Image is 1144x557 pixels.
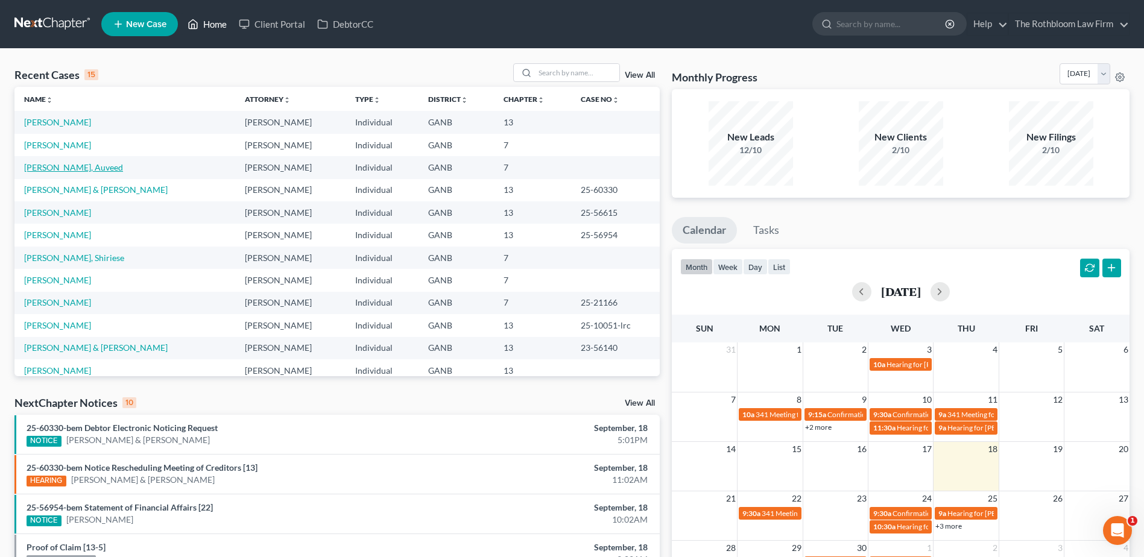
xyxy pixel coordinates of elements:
[494,201,571,224] td: 13
[494,156,571,178] td: 7
[725,541,737,555] span: 28
[461,96,468,104] i: unfold_more
[856,541,868,555] span: 30
[827,323,843,333] span: Tue
[897,423,1005,432] span: Hearing for CoLiant Solutions, Inc.
[24,140,91,150] a: [PERSON_NAME]
[856,442,868,456] span: 16
[494,359,571,382] td: 13
[24,117,91,127] a: [PERSON_NAME]
[346,292,418,314] td: Individual
[494,111,571,133] td: 13
[24,230,91,240] a: [PERSON_NAME]
[494,134,571,156] td: 7
[947,423,1041,432] span: Hearing for [PERSON_NAME]
[873,522,896,531] span: 10:30a
[419,337,494,359] td: GANB
[27,542,106,552] a: Proof of Claim [13-5]
[14,395,136,410] div: NextChapter Notices
[836,13,947,35] input: Search by name...
[235,224,346,246] td: [PERSON_NAME]
[571,292,660,314] td: 25-21166
[881,285,921,298] h2: [DATE]
[449,474,648,486] div: 11:02AM
[46,96,53,104] i: unfold_more
[859,130,943,144] div: New Clients
[991,342,999,357] span: 4
[419,201,494,224] td: GANB
[122,397,136,408] div: 10
[897,522,991,531] span: Hearing for [PERSON_NAME]
[947,509,1105,518] span: Hearing for [PERSON_NAME] & [PERSON_NAME]
[886,360,981,369] span: Hearing for [PERSON_NAME]
[346,247,418,269] td: Individual
[891,323,911,333] span: Wed
[419,224,494,246] td: GANB
[795,342,803,357] span: 1
[873,410,891,419] span: 9:30a
[680,259,713,275] button: month
[571,201,660,224] td: 25-56615
[742,410,754,419] span: 10a
[791,491,803,506] span: 22
[612,96,619,104] i: unfold_more
[571,224,660,246] td: 25-56954
[346,314,418,336] td: Individual
[235,269,346,291] td: [PERSON_NAME]
[921,392,933,407] span: 10
[346,179,418,201] td: Individual
[1117,491,1130,506] span: 27
[808,410,826,419] span: 9:15a
[713,259,743,275] button: week
[419,111,494,133] td: GANB
[235,156,346,178] td: [PERSON_NAME]
[449,514,648,526] div: 10:02AM
[24,365,91,376] a: [PERSON_NAME]
[967,13,1008,35] a: Help
[428,95,468,104] a: Districtunfold_more
[311,13,379,35] a: DebtorCC
[235,111,346,133] td: [PERSON_NAME]
[926,342,933,357] span: 3
[235,314,346,336] td: [PERSON_NAME]
[921,491,933,506] span: 24
[1103,516,1132,545] iframe: Intercom live chat
[419,179,494,201] td: GANB
[24,207,91,218] a: [PERSON_NAME]
[355,95,381,104] a: Typeunfold_more
[935,521,962,530] a: +3 more
[24,162,123,172] a: [PERSON_NAME], Auveed
[696,323,713,333] span: Sun
[245,95,291,104] a: Attorneyunfold_more
[1057,541,1064,555] span: 3
[71,474,215,486] a: [PERSON_NAME] & [PERSON_NAME]
[625,399,655,408] a: View All
[987,392,999,407] span: 11
[672,70,757,84] h3: Monthly Progress
[1128,516,1137,526] span: 1
[66,514,133,526] a: [PERSON_NAME]
[346,269,418,291] td: Individual
[805,423,832,432] a: +2 more
[235,292,346,314] td: [PERSON_NAME]
[24,95,53,104] a: Nameunfold_more
[182,13,233,35] a: Home
[893,410,1031,419] span: Confirmation Hearing for [PERSON_NAME]
[725,442,737,456] span: 14
[991,541,999,555] span: 2
[494,179,571,201] td: 13
[742,217,790,244] a: Tasks
[84,69,98,80] div: 15
[1052,392,1064,407] span: 12
[235,179,346,201] td: [PERSON_NAME]
[938,410,946,419] span: 9a
[768,259,791,275] button: list
[861,392,868,407] span: 9
[419,314,494,336] td: GANB
[1122,541,1130,555] span: 4
[571,314,660,336] td: 25-10051-lrc
[373,96,381,104] i: unfold_more
[494,269,571,291] td: 7
[24,320,91,330] a: [PERSON_NAME]
[759,323,780,333] span: Mon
